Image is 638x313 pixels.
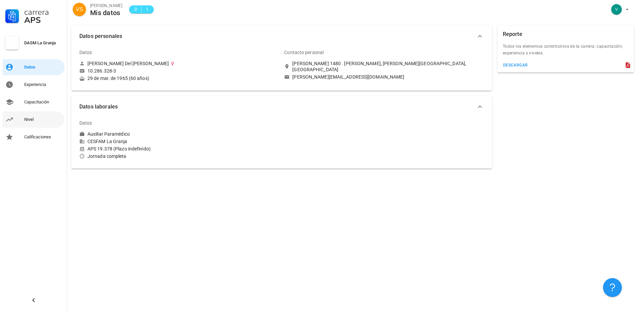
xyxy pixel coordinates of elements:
[284,60,484,73] a: [PERSON_NAME] 1480 . [PERSON_NAME], [PERSON_NAME][GEOGRAPHIC_DATA], [GEOGRAPHIC_DATA]
[87,131,130,137] div: Auxiliar Paramédico
[3,111,65,128] a: Nivel
[3,59,65,75] a: Datos
[24,117,62,122] div: Nivel
[79,75,279,81] div: 29 de mar. de 1965 (60 años)
[503,63,528,68] div: descargar
[24,99,62,105] div: Capacitación
[24,82,62,87] div: Experiencia
[284,44,324,60] div: Contacto personal
[24,64,62,70] div: Datos
[79,115,92,131] div: Datos
[79,153,279,159] div: Jornada completa
[79,102,476,111] span: Datos laborales
[87,68,116,74] div: 10.286.328-3
[24,16,62,24] div: APS
[79,138,279,144] div: CESFAM La Granja
[76,3,83,16] span: VS
[79,32,476,41] span: Datos personales
[497,43,634,60] div: Todos los elementos constitutivos de la carrera; capacitación, experiencia y niveles.
[24,8,62,16] div: Carrera
[292,60,484,73] div: [PERSON_NAME] 1480 . [PERSON_NAME], [PERSON_NAME][GEOGRAPHIC_DATA], [GEOGRAPHIC_DATA]
[292,74,404,80] div: [PERSON_NAME][EMAIL_ADDRESS][DOMAIN_NAME]
[90,2,122,9] div: [PERSON_NAME]
[611,4,622,15] div: avatar
[3,94,65,110] a: Capacitación
[24,134,62,140] div: Calificaciones
[79,44,92,60] div: Datos
[3,129,65,145] a: Calificaciones
[503,26,522,43] div: Reporte
[71,26,492,47] button: Datos personales
[607,3,633,15] button: avatar
[71,96,492,118] button: Datos laborales
[73,3,86,16] div: avatar
[500,60,531,70] button: descargar
[90,9,122,16] div: Mis datos
[284,74,484,80] a: [PERSON_NAME][EMAIL_ADDRESS][DOMAIN_NAME]
[87,60,169,66] div: [PERSON_NAME] Del [PERSON_NAME]
[3,77,65,93] a: Experiencia
[133,6,139,13] span: D
[79,146,279,152] div: APS 19.378 (Plazo indefinido)
[24,40,62,46] div: DASM La Granja
[144,6,150,13] span: 1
